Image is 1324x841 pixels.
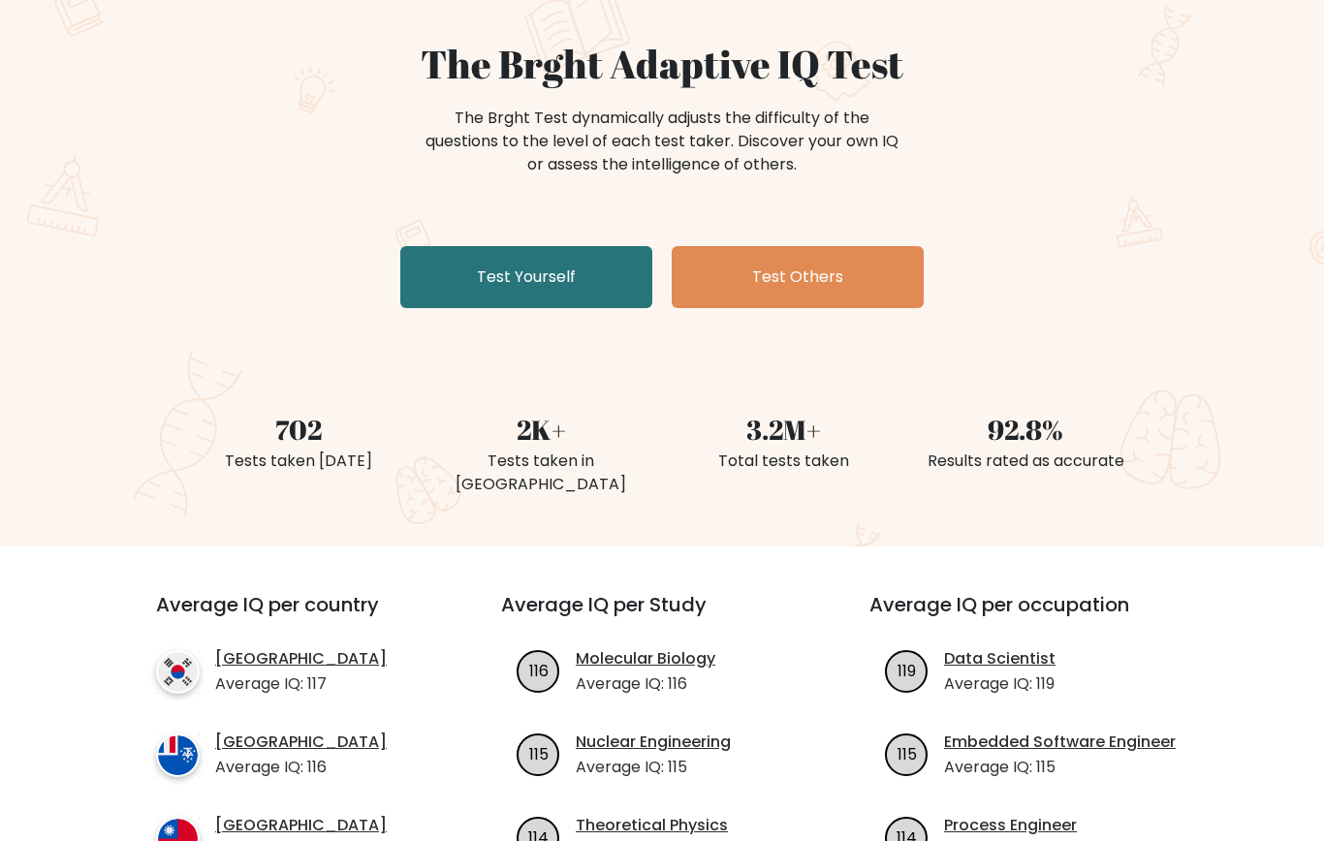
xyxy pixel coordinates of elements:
[944,672,1056,696] p: Average IQ: 119
[576,647,715,670] a: Molecular Biology
[944,731,1176,754] a: Embedded Software Engineer
[944,756,1176,779] p: Average IQ: 115
[156,593,431,639] h3: Average IQ per country
[898,659,916,681] text: 119
[501,593,823,639] h3: Average IQ per Study
[944,647,1056,670] a: Data Scientist
[215,814,387,837] a: [GEOGRAPHIC_DATA]
[431,409,650,450] div: 2K+
[672,246,924,308] a: Test Others
[215,672,387,696] p: Average IQ: 117
[869,593,1191,639] h3: Average IQ per occupation
[156,650,200,694] img: country
[916,450,1135,473] div: Results rated as accurate
[215,647,387,670] a: [GEOGRAPHIC_DATA]
[944,814,1077,837] a: Process Engineer
[189,409,408,450] div: 702
[576,756,731,779] p: Average IQ: 115
[898,742,917,764] text: 115
[156,733,200,777] img: country
[529,659,549,681] text: 116
[576,814,728,837] a: Theoretical Physics
[400,246,652,308] a: Test Yourself
[189,41,1135,87] h1: The Brght Adaptive IQ Test
[529,742,549,764] text: 115
[916,409,1135,450] div: 92.8%
[420,107,904,176] div: The Brght Test dynamically adjusts the difficulty of the questions to the level of each test take...
[674,409,893,450] div: 3.2M+
[431,450,650,496] div: Tests taken in [GEOGRAPHIC_DATA]
[189,450,408,473] div: Tests taken [DATE]
[215,731,387,754] a: [GEOGRAPHIC_DATA]
[674,450,893,473] div: Total tests taken
[576,672,715,696] p: Average IQ: 116
[215,756,387,779] p: Average IQ: 116
[576,731,731,754] a: Nuclear Engineering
